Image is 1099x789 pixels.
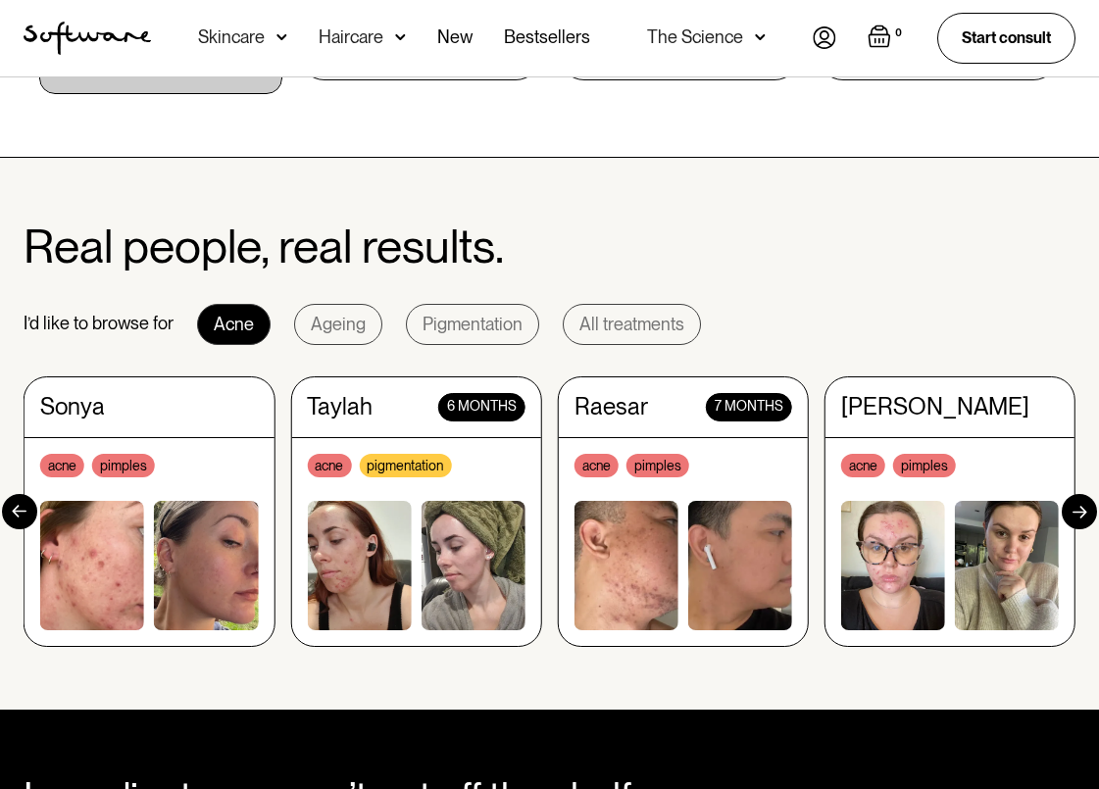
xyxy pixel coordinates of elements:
[359,454,451,477] div: pigmentation
[755,27,766,47] img: arrow down
[319,27,383,47] div: Haircare
[198,27,265,47] div: Skincare
[438,393,525,421] div: 6 months
[24,221,504,272] h2: Real people, real results.
[868,25,906,52] a: Open empty cart
[40,501,144,630] img: woman with acne
[647,27,743,47] div: The Science
[937,13,1075,63] a: Start consult
[841,393,1029,421] div: [PERSON_NAME]
[307,454,351,477] div: acne
[92,454,155,477] div: pimples
[574,393,648,421] div: Raesar
[574,501,678,630] img: boy with acne
[40,393,105,421] div: Sonya
[311,315,366,334] div: Ageing
[154,501,258,630] img: woman without acne
[841,501,945,630] img: woman with acne
[307,393,373,421] div: Taylah
[706,393,792,421] div: 7 months
[395,27,406,47] img: arrow down
[421,501,525,630] img: woman without acne
[423,315,523,334] div: Pigmentation
[841,454,885,477] div: acne
[574,454,619,477] div: acne
[214,315,254,334] div: Acne
[688,501,792,630] img: boy without acne
[579,315,684,334] div: All treatments
[24,22,151,55] img: Software Logo
[276,27,287,47] img: arrow down
[24,22,151,55] a: home
[626,454,689,477] div: pimples
[955,501,1059,630] img: woman without acne
[307,501,411,630] img: woman with acne
[40,454,84,477] div: acne
[891,25,906,42] div: 0
[893,454,956,477] div: pimples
